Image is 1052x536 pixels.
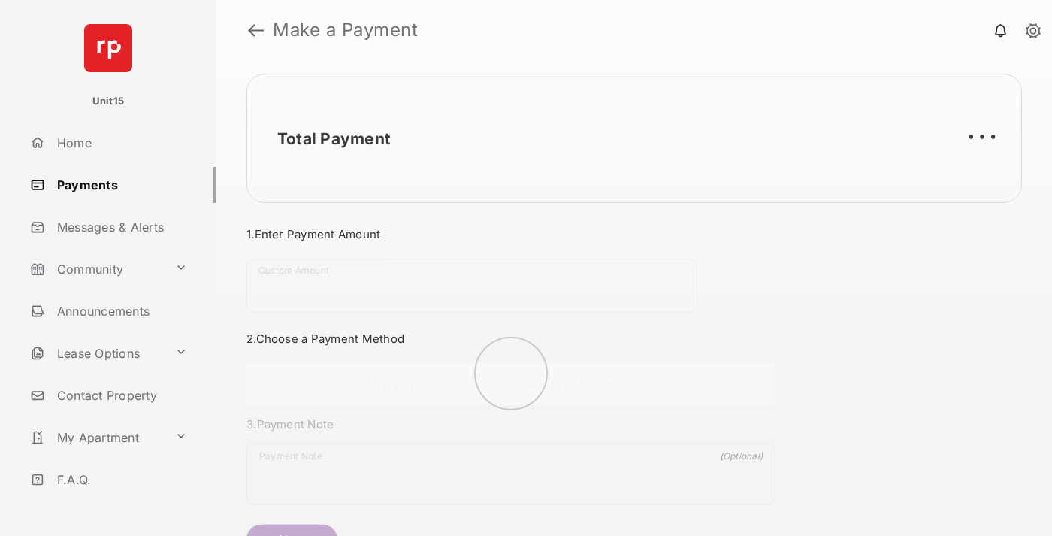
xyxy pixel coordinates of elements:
h3: 3. Payment Note [246,417,775,432]
a: Contact Property [24,377,216,413]
img: svg+xml;base64,PHN2ZyB4bWxucz0iaHR0cDovL3d3dy53My5vcmcvMjAwMC9zdmciIHdpZHRoPSI2NCIgaGVpZ2h0PSI2NC... [84,24,132,72]
a: Payments [24,167,216,203]
a: Lease Options [24,335,169,371]
p: Unit15 [92,94,125,109]
a: Home [24,125,216,161]
a: My Apartment [24,419,169,456]
h2: Total Payment [277,129,391,148]
h3: 1. Enter Payment Amount [246,227,775,241]
a: Announcements [24,293,216,329]
a: F.A.Q. [24,462,216,498]
a: Messages & Alerts [24,209,216,245]
h3: 2. Choose a Payment Method [246,332,775,346]
strong: Make a Payment [273,21,418,39]
a: Community [24,251,169,287]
